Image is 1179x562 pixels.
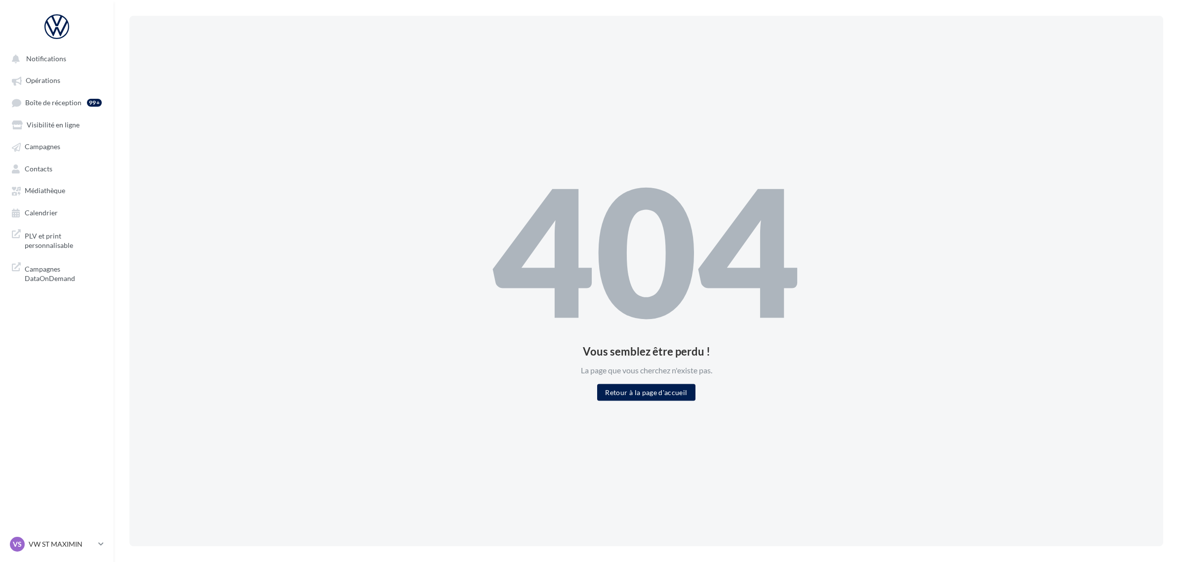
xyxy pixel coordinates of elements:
a: PLV et print personnalisable [6,225,108,254]
span: Médiathèque [25,187,65,195]
div: 99+ [87,99,102,107]
span: Campagnes [25,143,60,151]
a: VS VW ST MAXIMIN [8,535,106,554]
span: VS [13,539,22,549]
span: Notifications [26,54,66,63]
span: Visibilité en ligne [27,120,80,129]
a: Calendrier [6,203,108,221]
div: Vous semblez être perdu ! [492,346,801,357]
a: Médiathèque [6,181,108,199]
span: Calendrier [25,208,58,217]
a: Boîte de réception99+ [6,93,108,112]
a: Opérations [6,71,108,89]
button: Notifications [6,49,104,67]
p: VW ST MAXIMIN [29,539,94,549]
a: Campagnes [6,137,108,155]
button: Retour à la page d'accueil [597,384,695,401]
div: La page que vous cherchez n'existe pas. [492,365,801,376]
a: Campagnes DataOnDemand [6,258,108,287]
span: Opérations [26,77,60,85]
a: Visibilité en ligne [6,116,108,133]
div: 404 [492,161,801,338]
span: Boîte de réception [25,98,81,107]
a: Contacts [6,160,108,177]
span: Campagnes DataOnDemand [25,262,102,283]
span: Contacts [25,164,52,173]
span: PLV et print personnalisable [25,229,102,250]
